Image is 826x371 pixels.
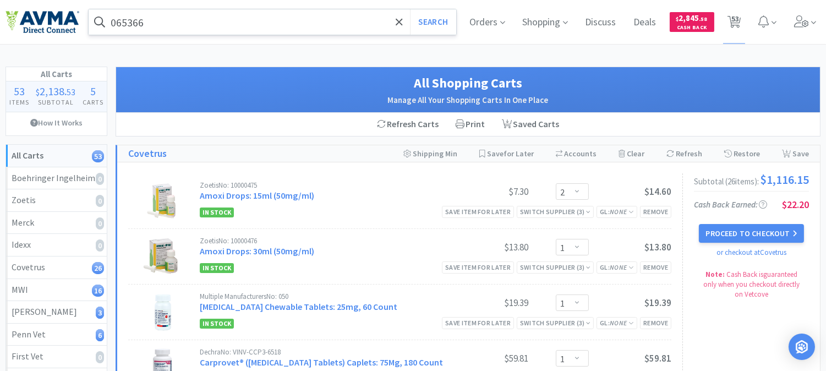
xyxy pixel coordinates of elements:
span: $ [36,86,40,97]
a: All Carts53 [6,145,107,167]
span: 53 [14,84,25,98]
a: Amoxi Drops: 15ml (50mg/ml) [200,190,314,201]
a: or checkout at Covetrus [716,248,786,257]
i: 6 [96,329,104,341]
h1: All Shopping Carts [127,73,809,94]
a: Carprovet® ([MEDICAL_DATA] Tablets) Caplets: 75Mg, 180 Count [200,357,443,368]
div: Zoetis [12,193,101,208]
span: Cash Back [676,25,708,32]
i: 0 [96,239,104,252]
a: Covetrus [128,146,167,162]
button: Proceed to Checkout [699,224,803,243]
span: GL: [600,319,634,327]
div: Boehringer Ingelheim [12,171,101,185]
img: e4e33dab9f054f5782a47901c742baa9_102.png [6,10,79,34]
div: Open Intercom Messenger [789,334,815,360]
a: Merck0 [6,212,107,234]
span: GL: [600,208,634,216]
div: Switch Supplier ( 3 ) [520,206,590,217]
h4: Items [6,97,32,107]
div: Remove [640,261,671,273]
div: Shipping Min [403,145,457,162]
a: Covetrus26 [6,257,107,279]
h4: Carts [79,97,107,107]
div: Print [447,113,494,136]
div: Penn Vet [12,328,101,342]
i: 3 [96,307,104,319]
div: . [32,86,79,97]
div: Save item for later [442,317,514,329]
i: 53 [92,150,104,162]
div: Remove [640,206,671,217]
div: Refresh Carts [369,113,447,136]
div: Save item for later [442,206,514,217]
a: Discuss [581,18,621,28]
h2: Manage All Your Shopping Carts In One Place [127,94,809,107]
span: Cash Back Earned : [694,199,767,210]
div: Refresh [666,145,702,162]
h4: Subtotal [32,97,79,107]
span: In Stock [200,263,234,273]
h1: All Carts [6,67,107,81]
div: $7.30 [446,185,528,198]
span: 2,845 [676,13,708,23]
div: Idexx [12,238,101,252]
div: Dechra No: VINV-CCP3-6518 [200,348,446,356]
i: 0 [96,195,104,207]
span: 53 [67,86,75,97]
span: In Stock [200,208,234,217]
i: 16 [92,285,104,297]
div: Remove [640,317,671,329]
div: Accounts [556,145,597,162]
img: 0756d350e73b4e3f9f959345f50b0a20_166654.png [144,182,182,220]
span: $59.81 [644,352,671,364]
img: 51b3cdf456594af0bb1ba3670076c6d1_501590.png [152,293,173,331]
div: Merck [12,216,101,230]
strong: All Carts [12,150,43,161]
div: $59.81 [446,352,528,365]
i: 0 [96,217,104,230]
i: 0 [96,351,104,363]
a: Amoxi Drops: 30ml (50mg/ml) [200,245,314,257]
a: Deals [630,18,661,28]
div: MWI [12,283,101,297]
span: $ [676,15,679,23]
i: None [610,319,627,327]
a: $2,845.58Cash Back [670,7,714,37]
a: How It Works [6,112,107,133]
i: 26 [92,262,104,274]
span: $14.60 [644,185,671,198]
a: 53 [723,19,746,29]
button: Search [410,9,456,35]
strong: Note: [705,270,725,279]
div: Zoetis No: 10000476 [200,237,446,244]
span: Save for Later [487,149,534,159]
div: Save item for later [442,261,514,273]
div: Switch Supplier ( 3 ) [520,318,590,328]
span: $22.20 [782,198,809,211]
a: Boehringer Ingelheim0 [6,167,107,190]
div: $13.80 [446,241,528,254]
a: First Vet0 [6,346,107,368]
span: $1,116.15 [760,173,809,185]
a: Zoetis0 [6,189,107,212]
div: Switch Supplier ( 3 ) [520,262,590,272]
a: MWI16 [6,279,107,302]
div: First Vet [12,350,101,364]
span: 5 [90,84,96,98]
i: None [610,208,627,216]
span: . 58 [699,15,708,23]
span: 2,138 [40,84,64,98]
span: Cash Back is guaranteed only when you checkout directly on Vetcove [703,270,800,299]
span: GL: [600,263,634,271]
span: $19.39 [644,297,671,309]
div: Subtotal ( 26 item s ): [694,173,809,185]
a: Penn Vet6 [6,324,107,346]
div: Zoetis No: 10000475 [200,182,446,189]
div: Multiple Manufacturers No: 050 [200,293,446,300]
div: Restore [724,145,760,162]
div: [PERSON_NAME] [12,305,101,319]
i: None [610,263,627,271]
a: Idexx0 [6,234,107,257]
